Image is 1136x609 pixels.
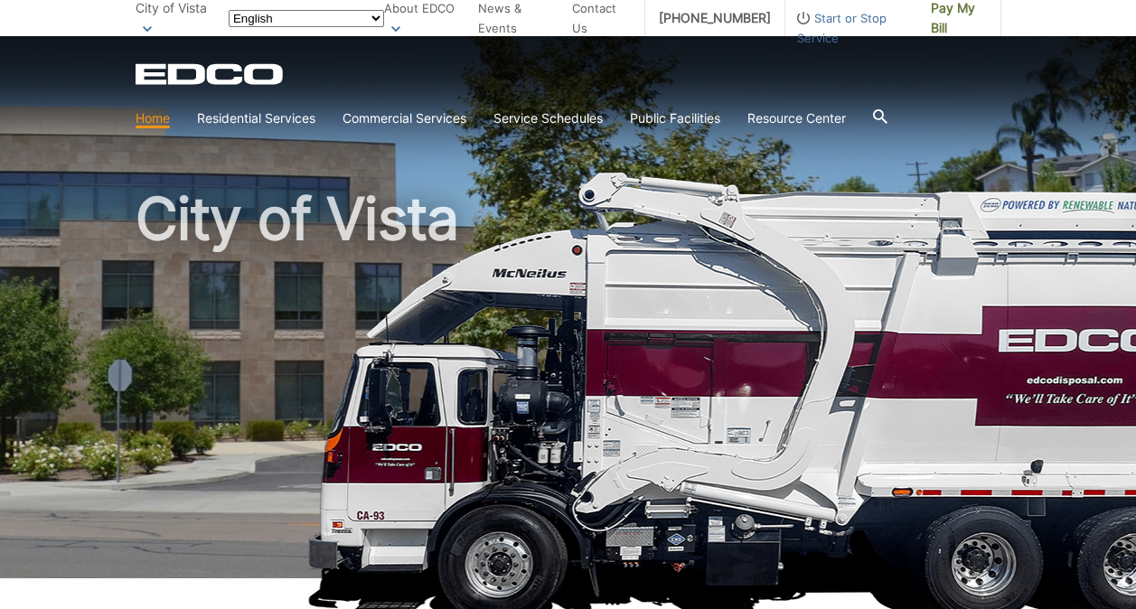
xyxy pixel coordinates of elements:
[136,63,286,85] a: EDCD logo. Return to the homepage.
[197,108,315,128] a: Residential Services
[630,108,720,128] a: Public Facilities
[136,190,1001,586] h1: City of Vista
[136,108,170,128] a: Home
[343,108,466,128] a: Commercial Services
[747,108,846,128] a: Resource Center
[493,108,603,128] a: Service Schedules
[229,10,384,27] select: Select a language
